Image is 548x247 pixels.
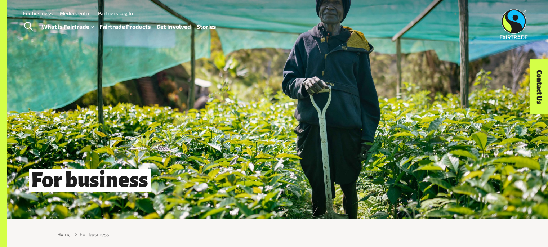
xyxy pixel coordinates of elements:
a: Stories [197,22,216,32]
a: Partners Log In [98,10,133,16]
img: Fairtrade Australia New Zealand logo [500,9,528,39]
span: For business [80,230,109,238]
a: Fairtrade Products [99,22,151,32]
a: Home [57,230,71,238]
a: Get Involved [157,22,191,32]
span: For business [29,169,151,192]
a: Media Centre [60,10,91,16]
a: For business [23,10,53,16]
a: What is Fairtrade [42,22,94,32]
a: Toggle Search [19,18,37,36]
